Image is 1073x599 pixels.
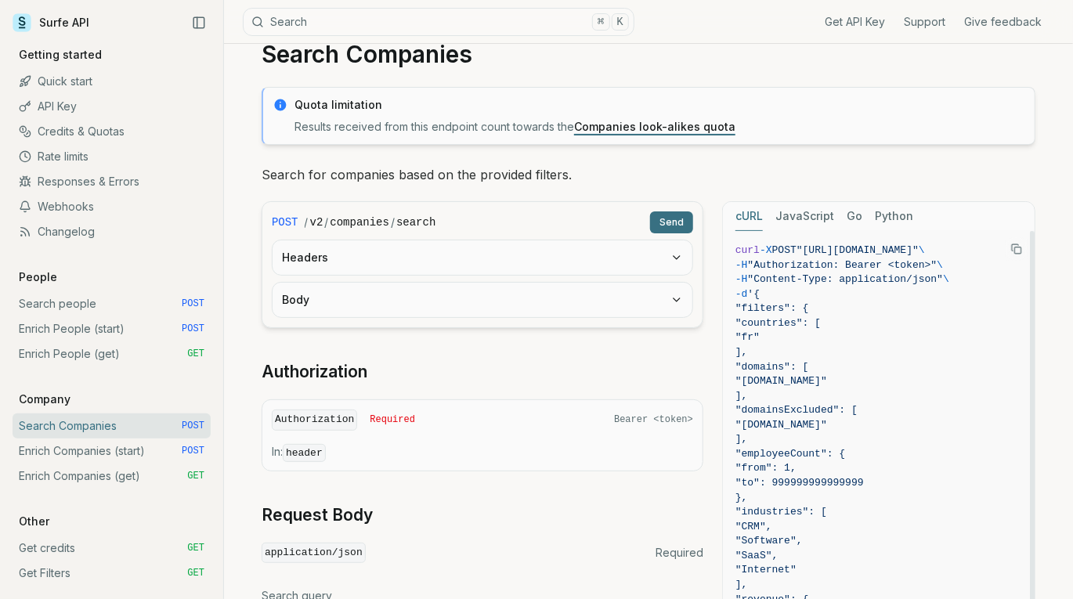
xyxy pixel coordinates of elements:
span: ], [735,433,748,445]
span: ], [735,390,748,402]
code: header [283,444,326,462]
span: "industries": [ [735,506,827,518]
button: Search⌘K [243,8,634,36]
span: ], [735,579,748,590]
span: -H [735,273,748,285]
button: cURL [735,202,763,231]
span: / [324,215,328,230]
a: Surfe API [13,11,89,34]
span: GET [187,542,204,554]
a: Webhooks [13,194,211,219]
a: API Key [13,94,211,119]
a: Authorization [262,361,367,383]
span: "Content-Type: application/json" [748,273,944,285]
span: GET [187,470,204,482]
p: Company [13,392,77,407]
span: "[DOMAIN_NAME]" [735,375,827,387]
a: Changelog [13,219,211,244]
span: POST [272,215,298,230]
span: "Authorization: Bearer <token>" [748,259,938,271]
p: Search for companies based on the provided filters. [262,164,1035,186]
a: Get Filters GET [13,561,211,586]
p: Quota limitation [294,97,1025,113]
code: application/json [262,543,366,564]
h1: Search Companies [262,40,1035,68]
button: Body [273,283,692,317]
span: "domains": [ [735,361,809,373]
code: v2 [310,215,323,230]
span: "[DOMAIN_NAME]" [735,419,827,431]
button: Copy Text [1005,237,1028,261]
span: \ [943,273,949,285]
a: Credits & Quotas [13,119,211,144]
span: -H [735,259,748,271]
span: Required [656,545,703,561]
a: Quick start [13,69,211,94]
span: / [391,215,395,230]
p: Other [13,514,56,529]
span: POST [182,323,204,335]
p: Results received from this endpoint count towards the [294,119,1025,135]
span: "to": 999999999999999 [735,477,864,489]
button: Headers [273,240,692,275]
a: Enrich People (get) GET [13,341,211,366]
span: "Internet" [735,564,797,576]
p: Getting started [13,47,108,63]
p: People [13,269,63,285]
a: Support [904,14,945,30]
kbd: ⌘ [592,13,609,31]
a: Responses & Errors [13,169,211,194]
a: Give feedback [964,14,1042,30]
span: -X [760,244,772,256]
span: "Software", [735,535,803,547]
a: Enrich People (start) POST [13,316,211,341]
span: GET [187,348,204,360]
span: Bearer <token> [614,413,693,426]
a: Search Companies POST [13,413,211,438]
span: "CRM", [735,521,772,532]
span: "fr" [735,331,760,343]
span: "filters": { [735,302,809,314]
span: "[URL][DOMAIN_NAME]" [797,244,919,256]
code: search [396,215,435,230]
span: POST [182,420,204,432]
a: Get credits GET [13,536,211,561]
p: In: [272,444,693,461]
span: "domainsExcluded": [ [735,404,858,416]
a: Request Body [262,504,373,526]
button: Go [847,202,862,231]
a: Enrich Companies (start) POST [13,438,211,464]
button: Send [650,211,693,233]
span: }, [735,492,748,503]
code: Authorization [272,410,357,431]
a: Enrich Companies (get) GET [13,464,211,489]
button: Python [875,202,913,231]
span: POST [772,244,797,256]
code: companies [330,215,389,230]
span: POST [182,445,204,457]
span: / [305,215,309,230]
span: POST [182,298,204,310]
span: "from": 1, [735,462,797,474]
a: Companies look-alikes quota [574,120,735,133]
span: -d [735,288,748,300]
span: \ [937,259,943,271]
span: \ [919,244,925,256]
span: curl [735,244,760,256]
span: ], [735,346,748,358]
button: Collapse Sidebar [187,11,211,34]
span: '{ [748,288,760,300]
button: JavaScript [775,202,834,231]
span: "countries": [ [735,317,821,329]
span: "employeeCount": { [735,448,845,460]
a: Get API Key [825,14,885,30]
span: Required [370,413,415,426]
kbd: K [612,13,629,31]
span: GET [187,567,204,579]
a: Search people POST [13,291,211,316]
span: "SaaS", [735,550,779,561]
a: Rate limits [13,144,211,169]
